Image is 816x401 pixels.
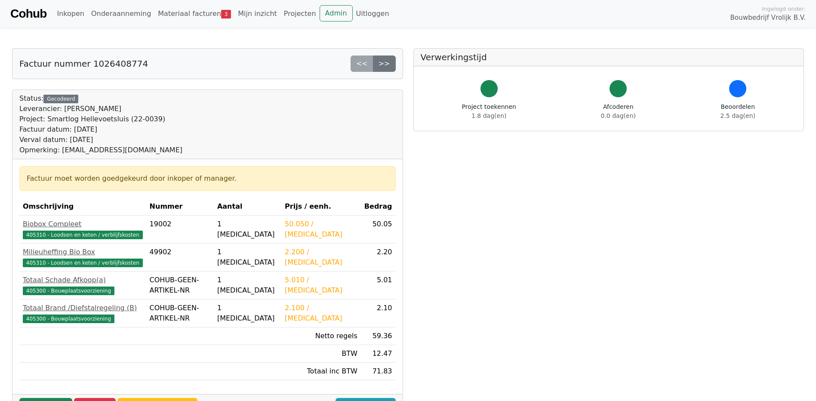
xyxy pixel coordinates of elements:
th: Omschrijving [19,198,146,216]
th: Prijs / eenh. [281,198,361,216]
a: Totaal Schade Afkoop(a)405300 - Bouwplaatsvoorziening [23,275,143,296]
span: Bouwbedrijf Vrolijk B.V. [730,13,806,23]
div: Milieuheffing Bio Box [23,247,143,257]
td: 50.05 [361,216,396,244]
th: Bedrag [361,198,396,216]
div: Factuur moet worden goedgekeurd door inkoper of manager. [27,173,388,184]
div: Beoordelen [721,102,755,120]
a: Cohub [10,3,46,24]
div: 1 [MEDICAL_DATA] [217,219,278,240]
td: 5.01 [361,271,396,299]
h5: Factuur nummer 1026408774 [19,59,148,69]
div: Verval datum: [DATE] [19,135,182,145]
a: Onderaanneming [88,5,154,22]
span: 405310 - Loodsen en keten / verblijfskosten [23,231,143,239]
div: Status: [19,93,182,155]
span: 405300 - Bouwplaatsvoorziening [23,315,114,323]
div: Opmerking: [EMAIL_ADDRESS][DOMAIN_NAME] [19,145,182,155]
h5: Verwerkingstijd [421,52,797,62]
td: 12.47 [361,345,396,363]
a: Mijn inzicht [234,5,280,22]
div: Factuur datum: [DATE] [19,124,182,135]
div: 1 [MEDICAL_DATA] [217,247,278,268]
td: COHUB-GEEN-ARTIKEL-NR [146,271,214,299]
a: Admin [320,5,353,22]
div: 2.100 / [MEDICAL_DATA] [285,303,357,324]
span: 2.5 dag(en) [721,112,755,119]
th: Nummer [146,198,214,216]
a: Materiaal facturen3 [154,5,234,22]
span: 405310 - Loodsen en keten / verblijfskosten [23,259,143,267]
td: 2.10 [361,299,396,327]
span: 405300 - Bouwplaatsvoorziening [23,287,114,295]
div: 5.010 / [MEDICAL_DATA] [285,275,357,296]
a: Uitloggen [353,5,393,22]
td: Netto regels [281,327,361,345]
div: Gecodeerd [43,95,78,103]
div: Totaal Schade Afkoop(a) [23,275,143,285]
a: >> [373,56,396,72]
td: 59.36 [361,327,396,345]
a: Projecten [280,5,320,22]
span: 3 [221,10,231,19]
span: 1.8 dag(en) [471,112,506,119]
div: Project: Smartlog Hellevoetsluis (22-0039) [19,114,182,124]
td: COHUB-GEEN-ARTIKEL-NR [146,299,214,327]
a: Biobox Compleet405310 - Loodsen en keten / verblijfskosten [23,219,143,240]
a: Totaal Brand /Diefstalregeling (B)405300 - Bouwplaatsvoorziening [23,303,143,324]
span: 0.0 dag(en) [601,112,636,119]
td: Totaal inc BTW [281,363,361,380]
td: 71.83 [361,363,396,380]
div: 50.050 / [MEDICAL_DATA] [285,219,357,240]
a: Inkopen [53,5,87,22]
div: Project toekennen [462,102,516,120]
td: 2.20 [361,244,396,271]
div: Totaal Brand /Diefstalregeling (B) [23,303,143,313]
a: Milieuheffing Bio Box405310 - Loodsen en keten / verblijfskosten [23,247,143,268]
div: 2.200 / [MEDICAL_DATA] [285,247,357,268]
td: 19002 [146,216,214,244]
div: Biobox Compleet [23,219,143,229]
td: 49902 [146,244,214,271]
div: 1 [MEDICAL_DATA] [217,275,278,296]
td: BTW [281,345,361,363]
div: Afcoderen [601,102,636,120]
div: 1 [MEDICAL_DATA] [217,303,278,324]
th: Aantal [214,198,281,216]
span: Ingelogd onder: [762,5,806,13]
div: Leverancier: [PERSON_NAME] [19,104,182,114]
